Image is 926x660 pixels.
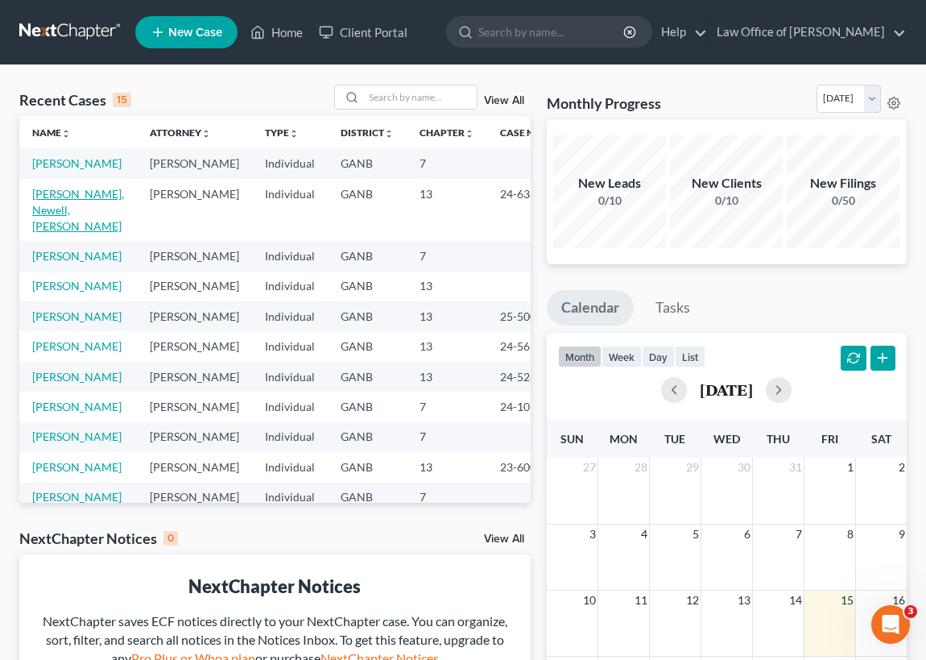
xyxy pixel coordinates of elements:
[767,432,790,446] span: Thu
[553,193,666,209] div: 0/10
[407,301,487,331] td: 13
[484,95,524,106] a: View All
[113,93,131,107] div: 15
[633,591,649,610] span: 11
[664,432,685,446] span: Tue
[897,525,907,544] span: 9
[487,331,564,361] td: 24-56584
[328,301,407,331] td: GANB
[32,187,124,233] a: [PERSON_NAME], Newell, [PERSON_NAME]
[560,432,584,446] span: Sun
[137,148,252,178] td: [PERSON_NAME]
[328,392,407,421] td: GANB
[32,127,71,139] a: Nameunfold_more
[547,290,634,326] a: Calendar
[581,591,597,610] span: 10
[407,452,487,482] td: 13
[328,422,407,452] td: GANB
[19,529,178,548] div: NextChapter Notices
[168,27,222,39] span: New Case
[742,525,752,544] span: 6
[709,18,906,47] a: Law Office of [PERSON_NAME]
[328,272,407,301] td: GANB
[252,483,328,513] td: Individual
[32,400,122,413] a: [PERSON_NAME]
[252,148,328,178] td: Individual
[137,422,252,452] td: [PERSON_NAME]
[639,525,649,544] span: 4
[201,129,211,139] i: unfold_more
[487,452,564,482] td: 23-60079
[252,301,328,331] td: Individual
[407,331,487,361] td: 13
[19,90,131,110] div: Recent Cases
[137,362,252,392] td: [PERSON_NAME]
[32,249,122,263] a: [PERSON_NAME]
[788,458,804,477] span: 31
[821,432,838,446] span: Fri
[633,458,649,477] span: 28
[407,272,487,301] td: 13
[137,331,252,361] td: [PERSON_NAME]
[845,525,855,544] span: 8
[558,346,601,367] button: month
[137,179,252,241] td: [PERSON_NAME]
[328,148,407,178] td: GANB
[61,129,71,139] i: unfold_more
[328,362,407,392] td: GANB
[641,290,705,326] a: Tasks
[700,381,753,398] h2: [DATE]
[137,272,252,301] td: [PERSON_NAME]
[137,241,252,271] td: [PERSON_NAME]
[252,272,328,301] td: Individual
[487,301,564,331] td: 25-50057
[420,127,474,139] a: Chapterunfold_more
[787,193,899,209] div: 0/50
[32,460,122,474] a: [PERSON_NAME]
[328,452,407,482] td: GANB
[794,525,804,544] span: 7
[897,458,907,477] span: 2
[871,605,910,644] iframe: Intercom live chat
[684,591,701,610] span: 12
[328,483,407,513] td: GANB
[32,430,122,443] a: [PERSON_NAME]
[487,179,564,241] td: 24-63657
[265,127,299,139] a: Typeunfold_more
[341,127,394,139] a: Districtunfold_more
[163,531,178,546] div: 0
[601,346,642,367] button: week
[137,452,252,482] td: [PERSON_NAME]
[137,301,252,331] td: [PERSON_NAME]
[670,174,783,193] div: New Clients
[384,129,394,139] i: unfold_more
[581,458,597,477] span: 27
[547,93,661,113] h3: Monthly Progress
[407,148,487,178] td: 7
[500,127,552,139] a: Case Nounfold_more
[670,193,783,209] div: 0/10
[252,331,328,361] td: Individual
[642,346,675,367] button: day
[252,241,328,271] td: Individual
[328,241,407,271] td: GANB
[252,392,328,421] td: Individual
[653,18,707,47] a: Help
[610,432,638,446] span: Mon
[407,241,487,271] td: 7
[137,483,252,513] td: [PERSON_NAME]
[289,129,299,139] i: unfold_more
[904,605,917,618] span: 3
[553,174,666,193] div: New Leads
[713,432,740,446] span: Wed
[675,346,705,367] button: list
[691,525,701,544] span: 5
[407,422,487,452] td: 7
[32,490,122,504] a: [PERSON_NAME]
[252,362,328,392] td: Individual
[32,339,122,353] a: [PERSON_NAME]
[407,392,487,421] td: 7
[328,331,407,361] td: GANB
[407,362,487,392] td: 13
[478,17,626,47] input: Search by name...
